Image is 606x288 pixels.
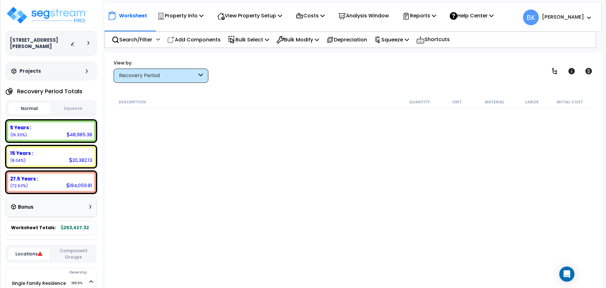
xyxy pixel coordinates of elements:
[402,11,436,20] p: Reports
[452,100,462,105] small: Unit
[523,9,539,25] span: BK
[18,205,33,210] h3: Bonus
[296,11,325,20] p: Costs
[67,131,92,138] div: 48,985.38
[167,35,221,44] p: Add Components
[71,279,88,287] span: 100.0%
[69,157,92,163] div: 20,382.13
[542,14,584,20] b: [PERSON_NAME]
[416,35,450,44] p: Shortcuts
[10,175,38,182] b: 27.5 Years :
[10,132,27,138] small: 19.32916309101955%
[164,32,224,47] div: Add Components
[17,88,82,95] h4: Recovery Period Totals
[53,247,94,260] button: Component Groups
[556,100,583,105] small: Initial Cost
[6,6,88,25] img: logo_pro_r.png
[119,11,147,20] p: Worksheet
[11,224,56,231] span: Worksheet Totals:
[119,100,146,105] small: Description
[112,35,152,44] p: Search/Filter
[217,11,282,20] p: View Property Setup
[114,60,208,66] div: View by:
[10,124,31,131] b: 5 Years :
[450,11,494,20] p: Help Center
[228,35,269,44] p: Bulk Select
[413,32,453,47] div: Shortcuts
[409,100,430,105] small: Quantity
[8,103,50,114] button: Normal
[157,11,204,20] p: Property Info
[8,248,50,260] button: Locations
[10,37,70,50] h3: [STREET_ADDRESS][PERSON_NAME]
[338,11,389,20] p: Analysis Window
[66,182,92,189] div: 184,059.81
[12,280,66,286] a: Single Family Residence 100.0%
[20,68,41,74] h3: Projects
[10,183,28,188] small: 72.62824307971216%
[326,35,367,44] p: Depreciation
[374,35,409,44] p: Squeeze
[525,100,539,105] small: Labor
[276,35,319,44] p: Bulk Modify
[10,158,26,163] small: 8.042593829268288%
[119,72,197,79] div: Recovery Period
[19,269,96,276] div: Ownership
[323,32,371,47] div: Depreciation
[485,100,504,105] small: Material
[61,224,89,231] b: 253,427.32
[52,103,94,114] button: Squeeze
[559,267,574,282] div: Open Intercom Messenger
[10,150,33,156] b: 15 Years :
